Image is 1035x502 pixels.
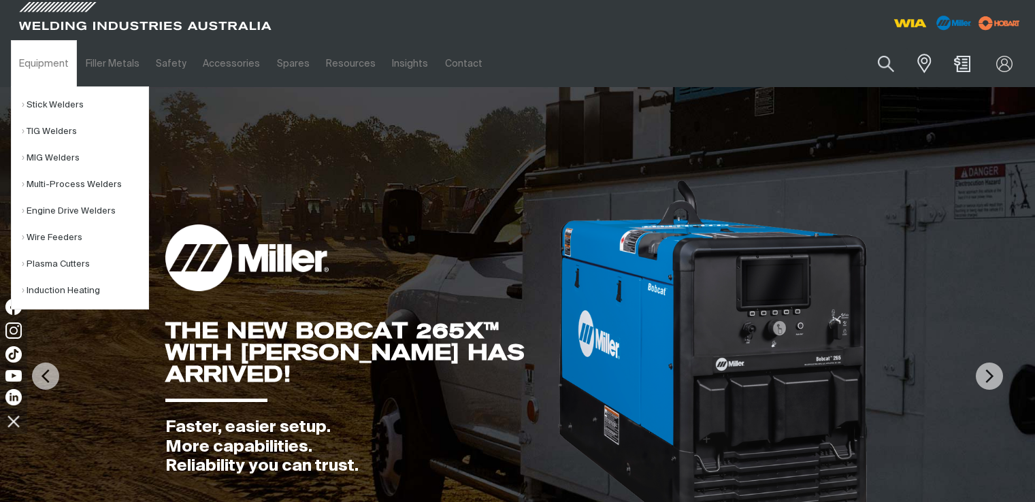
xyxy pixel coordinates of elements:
img: PrevArrow [32,363,59,390]
a: Wire Feeders [22,224,148,251]
img: TikTok [5,346,22,363]
a: Spares [269,40,318,87]
a: Induction Heating [22,278,148,304]
a: Stick Welders [22,92,148,118]
img: NextArrow [976,363,1003,390]
a: Resources [318,40,384,87]
a: TIG Welders [22,118,148,145]
img: miller [974,13,1024,33]
div: Faster, easier setup. More capabilities. Reliability you can trust. [165,418,556,476]
img: Instagram [5,322,22,339]
img: Facebook [5,299,22,315]
button: Search products [863,48,909,80]
a: Plasma Cutters [22,251,148,278]
a: Accessories [195,40,268,87]
nav: Main [11,40,771,87]
a: Engine Drive Welders [22,198,148,224]
a: Shopping cart (0 product(s)) [952,56,974,72]
ul: Equipment Submenu [11,86,149,309]
img: YouTube [5,370,22,382]
a: Contact [437,40,491,87]
a: MIG Welders [22,145,148,171]
input: Product name or item number... [845,48,908,80]
img: LinkedIn [5,389,22,405]
div: THE NEW BOBCAT 265X™ WITH [PERSON_NAME] HAS ARRIVED! [165,320,556,385]
a: Insights [384,40,436,87]
a: Filler Metals [77,40,147,87]
a: Multi-Process Welders [22,171,148,198]
a: Equipment [11,40,77,87]
img: hide socials [2,409,25,433]
a: Safety [148,40,195,87]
